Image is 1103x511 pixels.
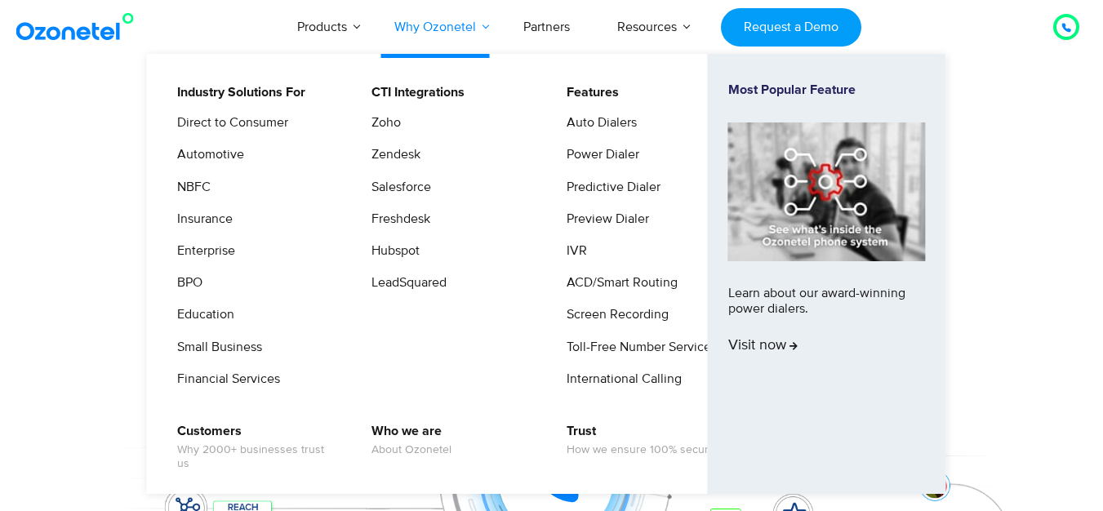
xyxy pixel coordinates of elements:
span: How we ensure 100% security [567,443,720,457]
a: TrustHow we ensure 100% security [556,421,723,460]
a: Automotive [167,144,247,165]
a: BPO [167,273,205,293]
a: Freshdesk [361,209,433,229]
a: Zoho [361,113,403,133]
a: Preview Dialer [556,209,652,229]
a: Screen Recording [556,304,671,325]
a: Request a Demo [721,8,861,47]
a: Auto Dialers [556,113,639,133]
a: International Calling [556,369,684,389]
a: LeadSquared [361,273,449,293]
a: CTI Integrations [361,82,467,103]
span: Why 2000+ businesses trust us [177,443,338,471]
span: About Ozonetel [371,443,451,457]
a: Small Business [167,337,265,358]
a: Financial Services [167,369,282,389]
a: Enterprise [167,241,238,261]
a: Industry Solutions For [167,82,308,103]
a: Zendesk [361,144,423,165]
div: Customer Experiences [42,146,1062,224]
a: IVR [556,241,589,261]
a: CustomersWhy 2000+ businesses trust us [167,421,340,473]
a: Hubspot [361,241,422,261]
a: ACD/Smart Routing [556,273,680,293]
a: Power Dialer [556,144,642,165]
a: Toll-Free Number Services [556,337,719,358]
div: Turn every conversation into a growth engine for your enterprise. [42,225,1062,243]
a: Insurance [167,209,235,229]
a: Salesforce [361,177,434,198]
img: phone-system-min.jpg [728,122,926,260]
a: NBFC [167,177,213,198]
a: Features [556,82,621,103]
a: Most Popular FeatureLearn about our award-winning power dialers.Visit now [728,82,926,465]
div: Orchestrate Intelligent [42,104,1062,156]
a: Education [167,304,237,325]
span: Visit now [728,337,798,355]
a: Predictive Dialer [556,177,663,198]
a: Direct to Consumer [167,113,291,133]
a: Who we areAbout Ozonetel [361,421,454,460]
